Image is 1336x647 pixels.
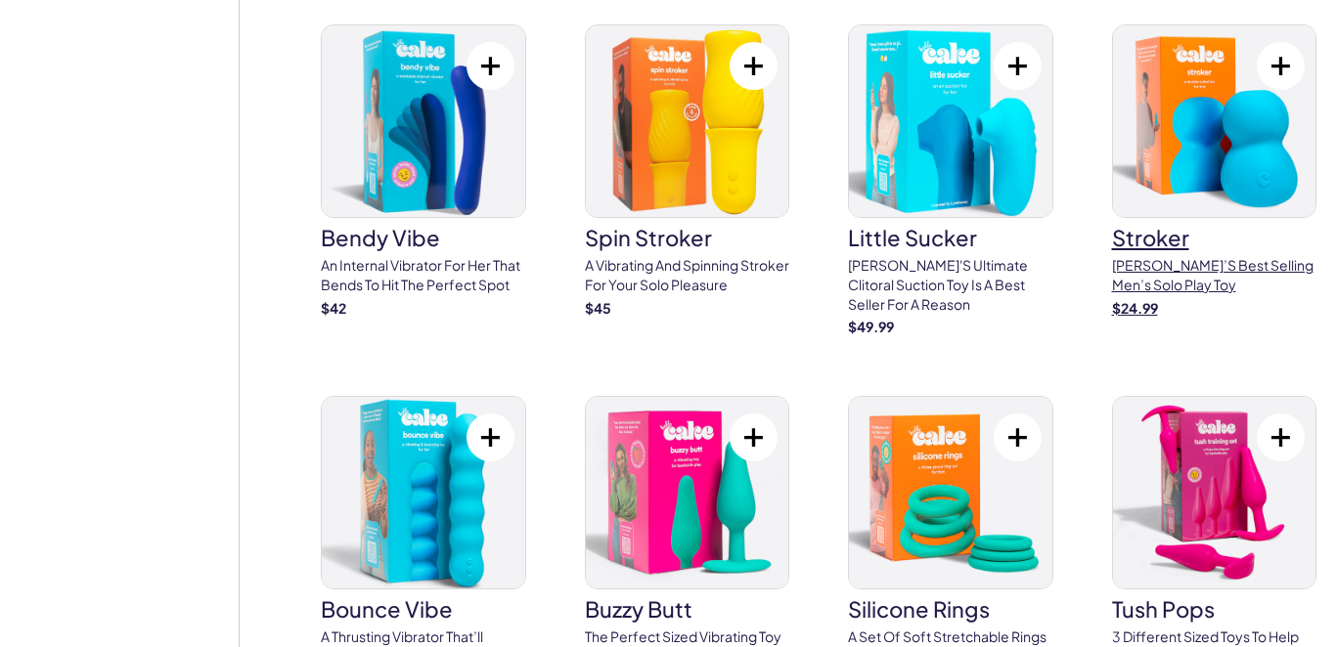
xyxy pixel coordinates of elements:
p: [PERSON_NAME]'s ultimate clitoral suction toy is a best seller for a reason [848,256,1053,314]
h3: buzzy butt [585,598,790,620]
h3: bounce vibe [321,598,526,620]
img: silicone rings [849,397,1052,588]
img: little sucker [849,25,1052,217]
img: spin stroker [586,25,789,217]
img: Bendy Vibe [322,25,525,217]
h3: Bendy Vibe [321,227,526,248]
h3: tush pops [1112,598,1317,620]
p: [PERSON_NAME]’s best selling men’s solo play toy [1112,256,1317,294]
a: spin strokerspin strokerA vibrating and spinning stroker for your solo pleasure$45 [585,24,790,318]
strong: $ 45 [585,299,611,317]
h3: silicone rings [848,598,1053,620]
strong: $ 42 [321,299,346,317]
strong: $ 49.99 [848,318,894,335]
p: An internal vibrator for her that bends to hit the perfect spot [321,256,526,294]
h3: stroker [1112,227,1317,248]
img: stroker [1113,25,1316,217]
h3: little sucker [848,227,1053,248]
h3: spin stroker [585,227,790,248]
img: tush pops [1113,397,1316,588]
img: bounce vibe [322,397,525,588]
p: A vibrating and spinning stroker for your solo pleasure [585,256,790,294]
strong: $ 24.99 [1112,299,1158,317]
a: strokerstroker[PERSON_NAME]’s best selling men’s solo play toy$24.99 [1112,24,1317,318]
a: Bendy VibeBendy VibeAn internal vibrator for her that bends to hit the perfect spot$42 [321,24,526,318]
img: buzzy butt [586,397,789,588]
a: little suckerlittle sucker[PERSON_NAME]'s ultimate clitoral suction toy is a best seller for a re... [848,24,1053,336]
